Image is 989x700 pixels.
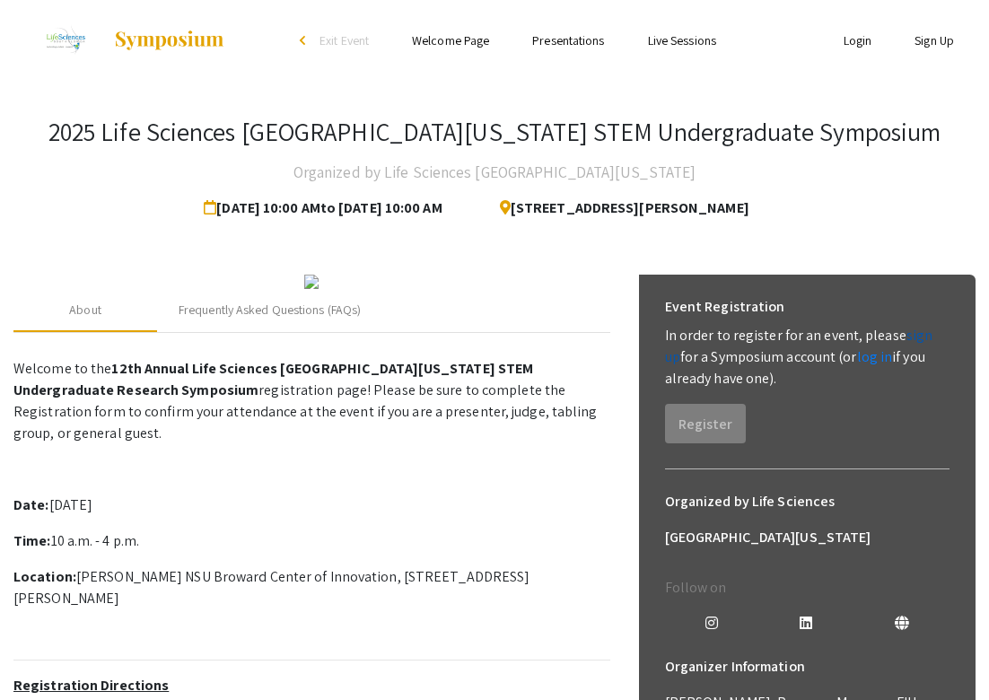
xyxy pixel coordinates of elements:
[412,32,489,48] a: Welcome Page
[648,32,716,48] a: Live Sessions
[204,190,449,226] span: [DATE] 10:00 AM to [DATE] 10:00 AM
[13,359,533,399] strong: 12th Annual Life Sciences [GEOGRAPHIC_DATA][US_STATE] STEM Undergraduate Research Symposium
[665,484,950,556] h6: Organized by Life Sciences [GEOGRAPHIC_DATA][US_STATE]
[13,358,610,444] p: Welcome to the registration page! Please be sure to complete the Registration form to confirm you...
[665,325,950,389] p: In order to register for an event, please for a Symposium account (or if you already have one).
[293,154,696,190] h4: Organized by Life Sciences [GEOGRAPHIC_DATA][US_STATE]
[13,567,76,586] strong: Location:
[844,32,872,48] a: Login
[319,32,369,48] span: Exit Event
[69,301,101,319] div: About
[665,577,950,599] p: Follow on
[665,649,950,685] h6: Organizer Information
[13,566,610,609] p: [PERSON_NAME] NSU Broward Center of Innovation, [STREET_ADDRESS][PERSON_NAME]
[304,275,319,289] img: 32153a09-f8cb-4114-bf27-cfb6bc84fc69.png
[35,18,95,63] img: 2025 Life Sciences South Florida STEM Undergraduate Symposium
[13,530,610,552] p: 10 a.m. - 4 p.m.
[532,32,604,48] a: Presentations
[486,190,749,226] span: [STREET_ADDRESS][PERSON_NAME]
[13,676,169,695] u: Registration Directions
[915,32,954,48] a: Sign Up
[13,531,51,550] strong: Time:
[179,301,361,319] div: Frequently Asked Questions (FAQs)
[665,326,933,366] a: sign up
[665,289,785,325] h6: Event Registration
[13,619,76,687] iframe: Chat
[13,494,610,516] p: [DATE]
[13,495,49,514] strong: Date:
[665,404,746,443] button: Register
[300,35,311,46] div: arrow_back_ios
[48,117,941,147] h3: 2025 Life Sciences [GEOGRAPHIC_DATA][US_STATE] STEM Undergraduate Symposium
[857,347,893,366] a: log in
[13,18,225,63] a: 2025 Life Sciences South Florida STEM Undergraduate Symposium
[113,30,225,51] img: Symposium by ForagerOne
